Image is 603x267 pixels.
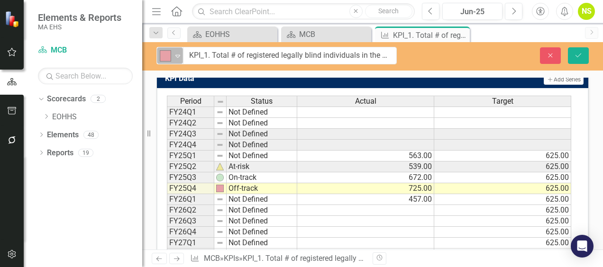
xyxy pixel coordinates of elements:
img: 8DAGhfEEPCf229AAAAAElFTkSuQmCC [216,108,224,116]
td: FY25Q4 [167,183,214,194]
input: This field is required [183,47,397,64]
span: Elements & Reports [38,12,121,23]
td: 457.00 [297,194,434,205]
td: 625.00 [434,238,571,249]
td: Not Defined [227,118,297,129]
span: Period [180,97,201,106]
button: NS [578,3,595,20]
img: 8DAGhfEEPCf229AAAAAElFTkSuQmCC [216,217,224,225]
div: 2 [91,95,106,103]
td: FY24Q4 [167,140,214,151]
td: FY26Q2 [167,205,214,216]
a: MCB [38,45,133,56]
td: Not Defined [227,205,297,216]
img: 70FknxAlxQpwQJ8QJcUKcECfECXFCnBAnxAlxQpwQN1CkHJSRui7KYSS3GyGzbgAAAABJRU5ErkJggg== [216,185,224,192]
td: Not Defined [227,227,297,238]
a: MCB [204,254,220,263]
img: 8DAGhfEEPCf229AAAAAElFTkSuQmCC [216,228,224,236]
img: Off-track [160,50,171,62]
td: 625.00 [434,227,571,238]
td: FY27Q2 [167,249,214,259]
a: Reports [47,148,73,159]
td: On-track [227,172,297,183]
td: FY27Q1 [167,238,214,249]
a: Elements [47,130,79,141]
td: FY25Q3 [167,172,214,183]
div: Open Intercom Messenger [571,235,594,258]
td: Not Defined [227,129,297,140]
a: Scorecards [47,94,86,105]
button: Search [365,5,412,18]
td: 625.00 [434,161,571,172]
span: Actual [355,97,376,106]
img: 8DAGhfEEPCf229AAAAAElFTkSuQmCC [216,239,224,247]
td: FY24Q3 [167,129,214,140]
td: 725.00 [297,183,434,194]
td: FY26Q4 [167,227,214,238]
button: Jun-25 [442,3,502,20]
a: EOHHS [52,112,142,123]
td: Not Defined [227,194,297,205]
td: 539.00 [297,161,434,172]
td: FY26Q3 [167,216,214,227]
div: KPI_1. Total # of registered legally blind individuals in the SR program served that become or re... [393,29,467,41]
td: FY26Q1 [167,194,214,205]
a: EOHHS [190,28,275,40]
button: Add Series [544,74,584,85]
img: 8DAGhfEEPCf229AAAAAElFTkSuQmCC [216,196,224,203]
td: Not Defined [227,216,297,227]
img: 8DAGhfEEPCf229AAAAAElFTkSuQmCC [216,130,224,138]
td: 672.00 [297,172,434,183]
span: Target [492,97,513,106]
img: 8DAGhfEEPCf229AAAAAElFTkSuQmCC [217,98,224,106]
td: Not Defined [227,238,297,249]
td: 625.00 [434,194,571,205]
input: Search Below... [38,68,133,84]
td: 625.00 [434,183,571,194]
img: 8DAGhfEEPCf229AAAAAElFTkSuQmCC [216,152,224,160]
td: 625.00 [434,172,571,183]
td: Not Defined [227,151,297,161]
div: Jun-25 [446,6,499,18]
span: Search [378,7,399,15]
img: scjav2o1lq9WVJSsPACPtRjTYziQaFwB539rLabf52GF502sg1daiu0V1E30NtgHyKoN3kFdZc1Bb6WusoWVfwHTiViwlOWyL... [216,163,224,170]
td: FY24Q1 [167,107,214,118]
td: FY25Q1 [167,151,214,161]
input: Search ClearPoint... [192,3,415,20]
td: 625.00 [434,151,571,161]
td: Off-track [227,183,297,194]
td: 625.00 [434,249,571,259]
img: p8JqxPHXvMQAAAABJRU5ErkJggg== [216,174,224,181]
td: 625.00 [434,216,571,227]
td: FY24Q2 [167,118,214,129]
div: MCB [299,28,369,40]
td: Not Defined [227,107,297,118]
td: 563.00 [297,151,434,161]
td: Not Defined [227,249,297,259]
a: MCB [283,28,369,40]
td: 625.00 [434,205,571,216]
h3: KPI Data [165,74,342,83]
td: At-risk [227,161,297,172]
div: 48 [83,131,99,139]
img: 8DAGhfEEPCf229AAAAAElFTkSuQmCC [216,206,224,214]
td: Not Defined [227,140,297,151]
img: 8DAGhfEEPCf229AAAAAElFTkSuQmCC [216,141,224,149]
div: 19 [78,149,93,157]
td: FY25Q2 [167,161,214,172]
span: Status [251,97,273,106]
a: KPIs [224,254,239,263]
div: » » [190,253,365,264]
img: 8DAGhfEEPCf229AAAAAElFTkSuQmCC [216,119,224,127]
img: ClearPoint Strategy [5,10,21,27]
small: MA EHS [38,23,121,31]
div: EOHHS [205,28,275,40]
